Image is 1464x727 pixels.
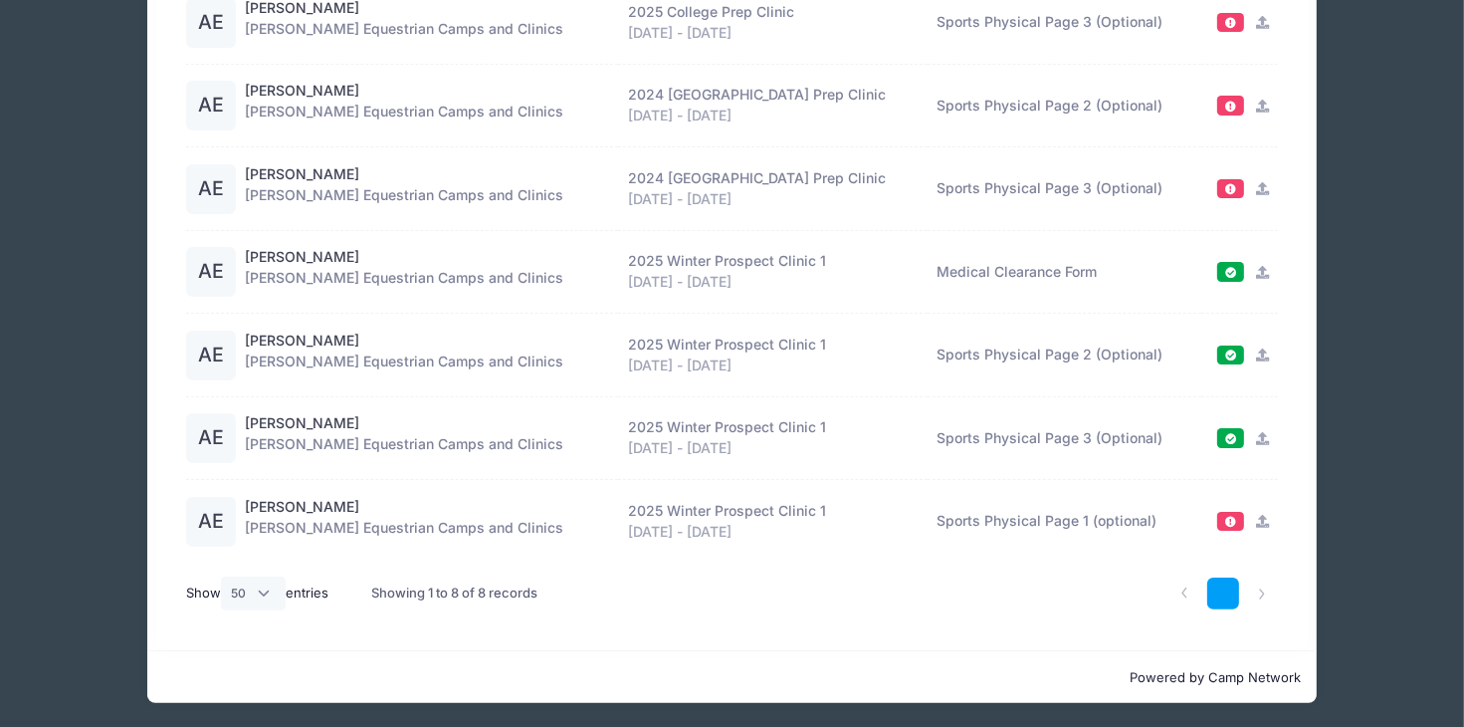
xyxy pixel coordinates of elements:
[186,348,236,364] a: AE
[928,314,1201,397] td: Sports Physical Page 2 (Optional)
[186,98,236,115] a: AE
[628,335,918,356] div: 2025 Winter Prospect Clinic 1
[245,81,359,102] a: [PERSON_NAME]
[245,497,608,547] div: [PERSON_NAME] Equestrian Camps and Clinics
[928,480,1201,563] td: Sports Physical Page 1 (optional)
[245,164,359,185] a: [PERSON_NAME]
[245,247,359,268] a: [PERSON_NAME]
[628,438,918,459] div: [DATE] - [DATE]
[928,65,1201,148] td: Sports Physical Page 2 (Optional)
[1207,578,1240,610] a: 1
[245,413,359,434] a: [PERSON_NAME]
[628,85,918,106] div: 2024 [GEOGRAPHIC_DATA] Prep Clinic
[245,331,359,352] a: [PERSON_NAME]
[186,331,236,380] div: AE
[186,181,236,198] a: AE
[186,497,236,547] div: AE
[186,15,236,32] a: AE
[186,264,236,281] a: AE
[245,81,608,130] div: [PERSON_NAME] Equestrian Camps and Clinics
[186,247,236,297] div: AE
[628,417,918,438] div: 2025 Winter Prospect Clinic 1
[245,331,608,380] div: [PERSON_NAME] Equestrian Camps and Clinics
[628,501,918,522] div: 2025 Winter Prospect Clinic 1
[628,2,918,23] div: 2025 College Prep Clinic
[628,272,918,293] div: [DATE] - [DATE]
[186,413,236,463] div: AE
[628,522,918,543] div: [DATE] - [DATE]
[928,397,1201,481] td: Sports Physical Page 3 (Optional)
[186,577,329,610] label: Show entries
[186,164,236,214] div: AE
[628,168,918,189] div: 2024 [GEOGRAPHIC_DATA] Prep Clinic
[928,147,1201,231] td: Sports Physical Page 3 (Optional)
[628,106,918,126] div: [DATE] - [DATE]
[245,497,359,518] a: [PERSON_NAME]
[628,356,918,376] div: [DATE] - [DATE]
[245,247,608,297] div: [PERSON_NAME] Equestrian Camps and Clinics
[628,251,918,272] div: 2025 Winter Prospect Clinic 1
[163,668,1301,688] p: Powered by Camp Network
[186,514,236,531] a: AE
[628,189,918,210] div: [DATE] - [DATE]
[371,571,537,616] div: Showing 1 to 8 of 8 records
[186,81,236,130] div: AE
[628,23,918,44] div: [DATE] - [DATE]
[928,231,1201,315] td: Medical Clearance Form
[245,413,608,463] div: [PERSON_NAME] Equestrian Camps and Clinics
[245,164,608,214] div: [PERSON_NAME] Equestrian Camps and Clinics
[221,577,287,610] select: Showentries
[186,430,236,447] a: AE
